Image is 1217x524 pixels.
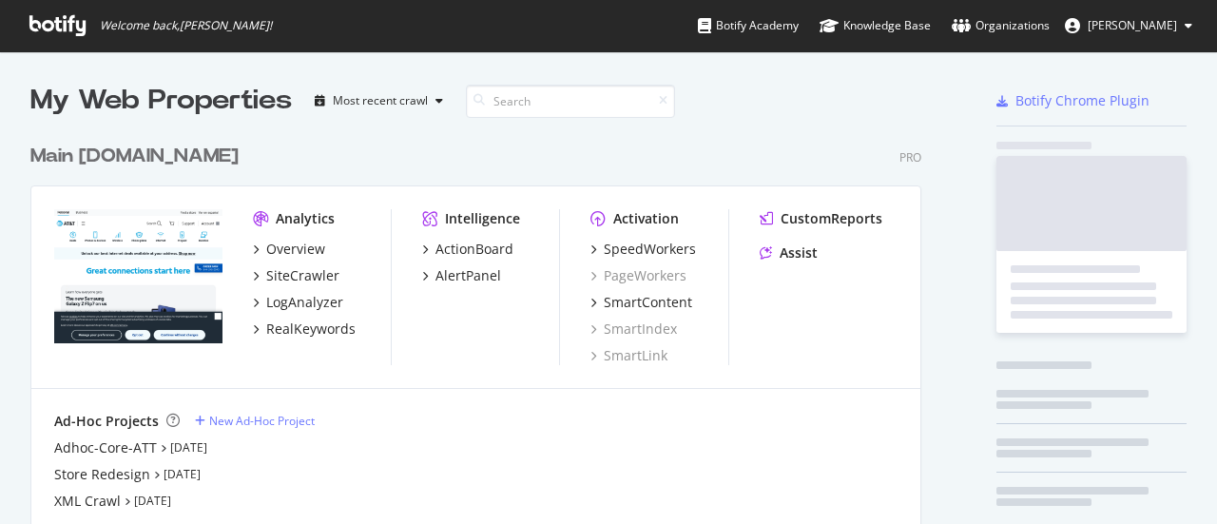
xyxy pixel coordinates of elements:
div: Analytics [276,209,335,228]
div: Organizations [952,16,1050,35]
input: Search [466,85,675,118]
div: Activation [613,209,679,228]
button: Most recent crawl [307,86,451,116]
div: RealKeywords [266,320,356,339]
a: Assist [760,243,818,262]
a: New Ad-Hoc Project [195,413,315,429]
a: SiteCrawler [253,266,339,285]
a: [DATE] [134,493,171,509]
div: ActionBoard [435,240,513,259]
div: My Web Properties [30,82,292,120]
div: Ad-Hoc Projects [54,412,159,431]
a: Adhoc-Core-ATT [54,438,157,457]
img: att.com [54,209,222,344]
div: Assist [780,243,818,262]
a: [DATE] [164,466,201,482]
div: Most recent crawl [333,95,428,107]
a: RealKeywords [253,320,356,339]
a: Store Redesign [54,465,150,484]
a: LogAnalyzer [253,293,343,312]
a: SmartLink [590,346,667,365]
div: Intelligence [445,209,520,228]
a: [DATE] [170,439,207,456]
div: SiteCrawler [266,266,339,285]
div: SpeedWorkers [604,240,696,259]
div: Botify Academy [698,16,799,35]
a: Overview [253,240,325,259]
div: SmartContent [604,293,692,312]
div: Botify Chrome Plugin [1015,91,1149,110]
div: Pro [899,149,921,165]
span: Zach Doty [1088,17,1177,33]
a: SmartContent [590,293,692,312]
span: Welcome back, [PERSON_NAME] ! [100,18,272,33]
a: ActionBoard [422,240,513,259]
div: Main [DOMAIN_NAME] [30,143,239,170]
div: Knowledge Base [820,16,931,35]
a: SmartIndex [590,320,677,339]
a: PageWorkers [590,266,686,285]
div: LogAnalyzer [266,293,343,312]
button: [PERSON_NAME] [1050,10,1207,41]
a: CustomReports [760,209,882,228]
a: Main [DOMAIN_NAME] [30,143,246,170]
div: New Ad-Hoc Project [209,413,315,429]
a: SpeedWorkers [590,240,696,259]
a: Botify Chrome Plugin [996,91,1149,110]
a: XML Crawl [54,492,121,511]
a: AlertPanel [422,266,501,285]
div: AlertPanel [435,266,501,285]
div: CustomReports [781,209,882,228]
div: Overview [266,240,325,259]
